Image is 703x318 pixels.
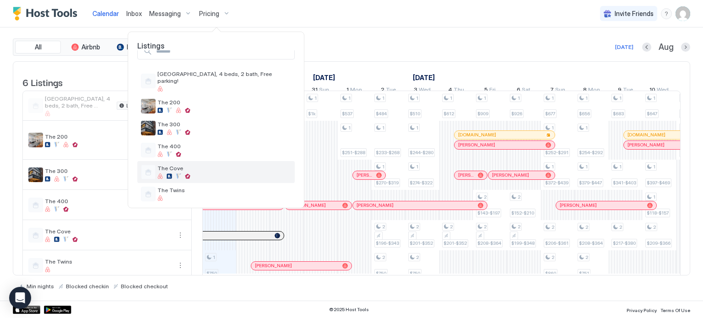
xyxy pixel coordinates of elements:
[157,70,291,84] span: [GEOGRAPHIC_DATA], 4 beds, 2 bath, Free parking!
[157,143,291,150] span: The 400
[141,99,156,113] div: listing image
[128,41,304,50] span: Listings
[157,165,291,172] span: The Cove
[157,99,291,106] span: The 200
[157,187,291,194] span: The Twins
[9,287,31,309] div: Open Intercom Messenger
[141,121,156,135] div: listing image
[152,43,294,59] input: Input Field
[157,121,291,128] span: The 300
